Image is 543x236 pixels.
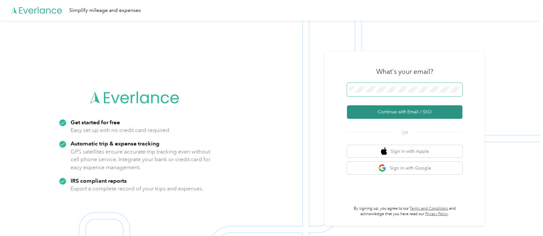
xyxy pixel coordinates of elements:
[71,148,211,171] p: GPS satellites ensure accurate trip tracking even without cell phone service. Integrate your bank...
[347,162,462,174] button: google logoSign in with Google
[394,129,416,136] span: OR
[71,126,169,134] p: Easy set up with no credit card required
[69,6,141,14] div: Simplify mileage and expenses
[376,67,433,76] h3: What's your email?
[71,185,203,193] p: Export a complete record of your trips and expenses.
[347,206,462,217] p: By signing up, you agree to our and acknowledge that you have read our .
[347,105,462,119] button: Continue with Email / SSO
[71,119,120,126] strong: Get started for free
[425,212,448,216] a: Privacy Policy
[71,177,127,184] strong: IRS compliant reports
[347,145,462,158] button: apple logoSign in with Apple
[378,164,386,172] img: google logo
[71,140,159,147] strong: Automatic trip & expense tracking
[381,147,387,155] img: apple logo
[410,206,448,211] a: Terms and Conditions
